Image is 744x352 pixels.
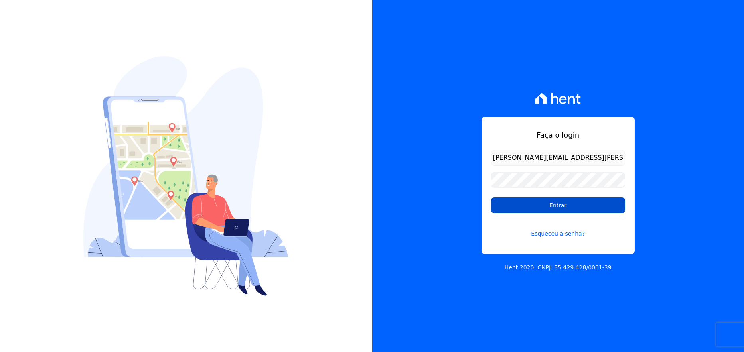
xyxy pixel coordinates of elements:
img: Login [83,56,288,296]
h1: Faça o login [491,130,625,140]
input: Entrar [491,197,625,213]
p: Hent 2020. CNPJ: 35.429.428/0001-39 [505,264,612,272]
input: Email [491,150,625,166]
a: Esqueceu a senha? [491,220,625,238]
